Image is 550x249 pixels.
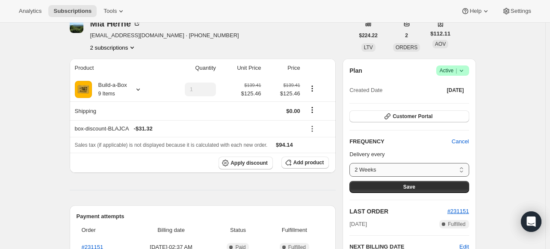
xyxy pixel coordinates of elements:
span: Save [403,184,415,190]
button: Analytics [14,5,47,17]
span: AOV [435,41,446,47]
h2: FREQUENCY [349,137,452,146]
span: [DATE] [447,87,464,94]
span: - $31.32 [134,124,153,133]
span: Tools [103,8,117,15]
span: $224.22 [359,32,378,39]
button: #231151 [447,207,469,216]
button: Add product [281,157,329,169]
button: [DATE] [442,84,469,96]
button: Shipping actions [305,105,319,115]
span: Customer Portal [393,113,432,120]
div: Build-a-Box [92,81,127,98]
button: Subscriptions [48,5,97,17]
span: $112.11 [430,30,450,38]
span: [EMAIL_ADDRESS][DOMAIN_NAME] · [PHONE_NUMBER] [90,31,239,40]
span: Analytics [19,8,41,15]
button: Apply discount [219,157,273,169]
th: Shipping [70,101,163,120]
span: Cancel [452,137,469,146]
img: product img [75,81,92,98]
p: Delivery every [349,150,469,159]
span: Created Date [349,86,382,95]
span: [DATE] [349,220,367,228]
small: $139.41 [244,83,261,88]
th: Order [77,221,129,240]
span: $125.46 [266,89,300,98]
span: Apply discount [231,160,268,166]
button: Settings [497,5,536,17]
button: 2 [400,30,413,41]
button: Product actions [305,84,319,93]
div: box-discount-BLAJCA [75,124,300,133]
span: Settings [511,8,531,15]
span: Status [216,226,260,234]
span: $94.14 [276,142,293,148]
span: Sales tax (if applicable) is not displayed because it is calculated with each new order. [75,142,268,148]
h2: Plan [349,66,362,75]
span: Add product [293,159,324,166]
span: Fulfillment [265,226,324,234]
th: Unit Price [219,59,264,77]
span: Billing date [131,226,211,234]
span: $125.46 [241,89,261,98]
button: Help [456,5,495,17]
span: Mia Herne [70,19,83,33]
button: Customer Portal [349,110,469,122]
span: LTV [364,44,373,50]
th: Quantity [162,59,218,77]
h2: Payment attempts [77,212,329,221]
div: Open Intercom Messenger [521,211,541,232]
span: Fulfilled [448,221,465,228]
button: Tools [98,5,130,17]
th: Price [264,59,303,77]
span: Subscriptions [53,8,92,15]
button: Cancel [447,135,474,148]
button: Product actions [90,43,137,52]
span: 2 [405,32,408,39]
small: 9 Items [98,91,115,97]
h2: LAST ORDER [349,207,447,216]
span: Help [470,8,481,15]
button: $224.22 [354,30,383,41]
span: Active [440,66,466,75]
button: Save [349,181,469,193]
span: ORDERS [396,44,417,50]
small: $139.41 [284,83,300,88]
a: #231151 [447,208,469,214]
div: Mia Herne [90,19,142,28]
th: Product [70,59,163,77]
span: $0.00 [286,108,300,114]
span: | [455,67,457,74]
